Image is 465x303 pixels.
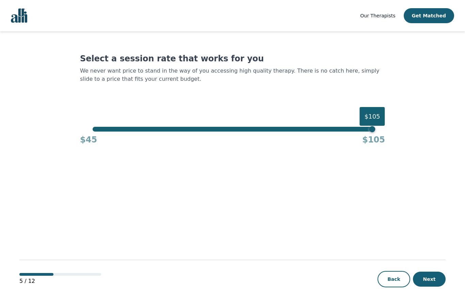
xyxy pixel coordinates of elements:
button: Back [378,271,410,287]
button: Get Matched [404,8,454,23]
h4: $105 [362,134,385,145]
a: Our Therapists [360,12,395,20]
h1: Select a session rate that works for you [80,53,385,64]
span: Our Therapists [360,13,395,18]
h4: $45 [80,134,97,145]
p: 5 / 12 [19,277,101,285]
button: Next [413,272,446,287]
img: alli logo [11,9,27,23]
div: $105 [360,107,385,126]
p: We never want price to stand in the way of you accessing high quality therapy. There is no catch ... [80,67,385,83]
